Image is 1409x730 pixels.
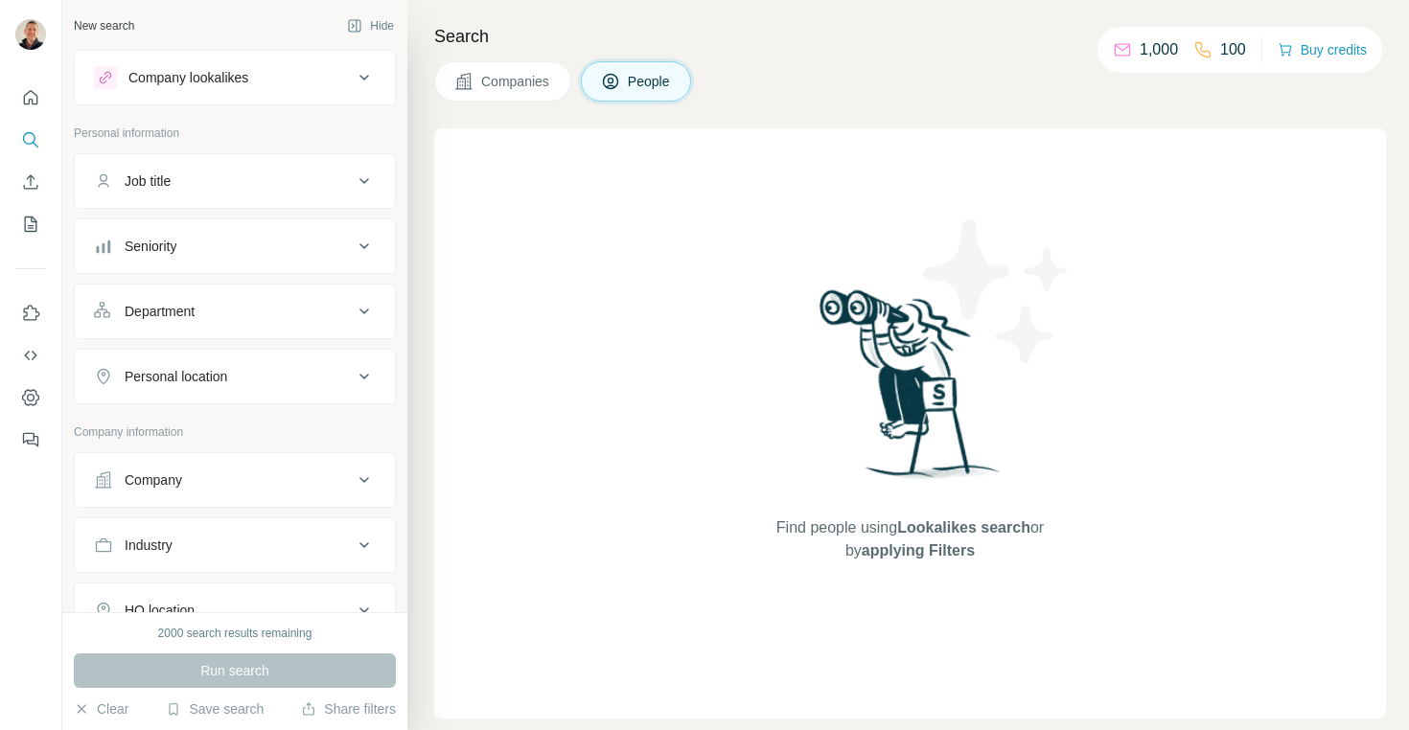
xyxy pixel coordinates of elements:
button: Quick start [15,80,46,115]
div: HQ location [125,601,195,620]
div: 2000 search results remaining [158,625,312,642]
button: Save search [166,699,264,719]
button: Company lookalikes [75,55,395,101]
img: Avatar [15,19,46,50]
button: Industry [75,522,395,568]
button: Search [15,123,46,157]
p: 1,000 [1140,38,1178,61]
h4: Search [434,23,1386,50]
button: Buy credits [1278,36,1367,63]
p: Personal information [74,125,396,142]
button: HQ location [75,587,395,633]
div: Industry [125,536,173,555]
button: Clear [74,699,128,719]
div: Company [125,470,182,490]
button: Share filters [301,699,396,719]
button: Hide [334,11,407,40]
button: Use Surfe API [15,338,46,373]
button: Seniority [75,223,395,269]
span: applying Filters [862,542,975,559]
p: Company information [74,423,396,441]
div: New search [74,17,134,34]
button: Personal location [75,354,395,399]
img: Surfe Illustration - Stars [911,205,1083,377]
div: Personal location [125,367,227,386]
button: My lists [15,207,46,241]
img: Surfe Illustration - Woman searching with binoculars [811,285,1010,498]
button: Enrich CSV [15,165,46,199]
button: Use Surfe on LinkedIn [15,296,46,331]
div: Company lookalikes [128,68,248,87]
button: Department [75,288,395,334]
div: Department [125,302,195,321]
p: 100 [1220,38,1246,61]
div: Seniority [125,237,176,256]
div: Job title [125,171,171,191]
span: Find people using or by [756,516,1063,562]
span: Lookalikes search [897,519,1030,536]
button: Feedback [15,422,46,457]
button: Company [75,457,395,503]
span: Companies [481,72,551,91]
button: Job title [75,158,395,204]
span: People [628,72,672,91]
button: Dashboard [15,380,46,415]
